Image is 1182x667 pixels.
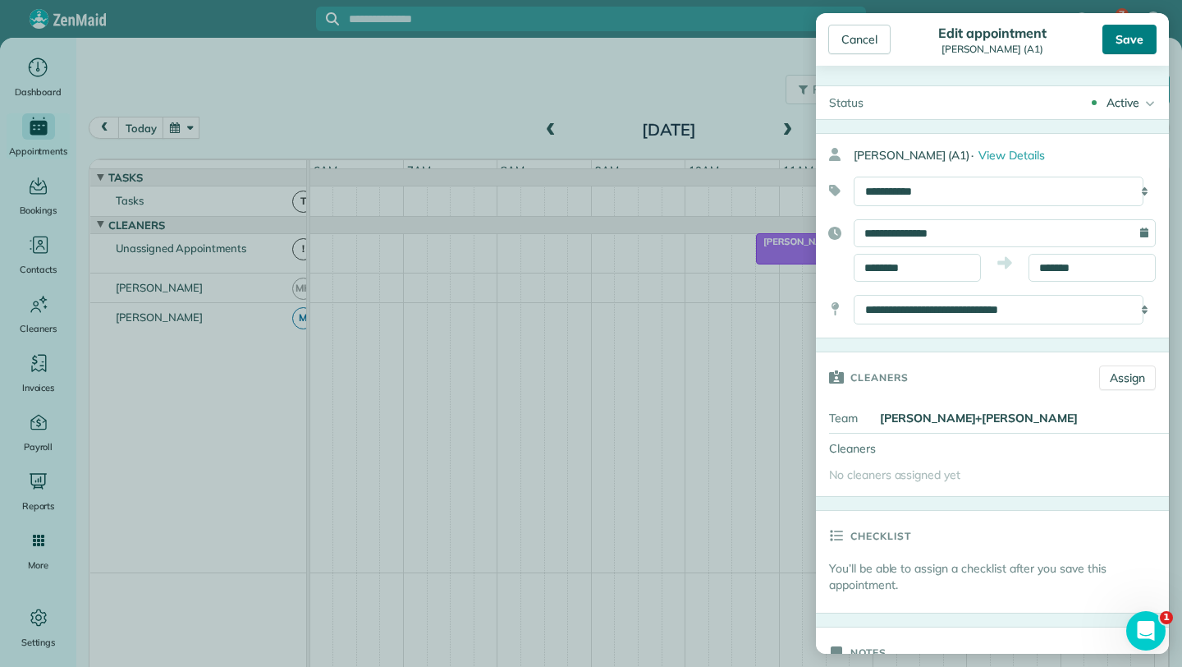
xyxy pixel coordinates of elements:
div: Status [816,86,877,119]
iframe: Intercom live chat [1126,611,1166,651]
span: 1 [1160,611,1173,624]
p: You’ll be able to assign a checklist after you save this appointment. [829,560,1169,593]
div: Team [816,403,873,433]
div: [PERSON_NAME] (A1) [933,44,1051,55]
h3: Cleaners [850,352,909,402]
div: [PERSON_NAME] (A1) [854,140,1169,170]
a: Assign [1099,366,1156,390]
span: View Details [978,148,1045,163]
h3: Checklist [850,511,911,560]
span: · [971,148,974,163]
div: Cleaners [816,434,931,463]
div: Save [1102,25,1157,54]
div: Cancel [828,25,891,54]
span: No cleaners assigned yet [829,467,960,482]
div: Edit appointment [933,25,1051,41]
strong: [PERSON_NAME]+[PERSON_NAME] [880,411,1078,425]
div: Active [1106,94,1139,111]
